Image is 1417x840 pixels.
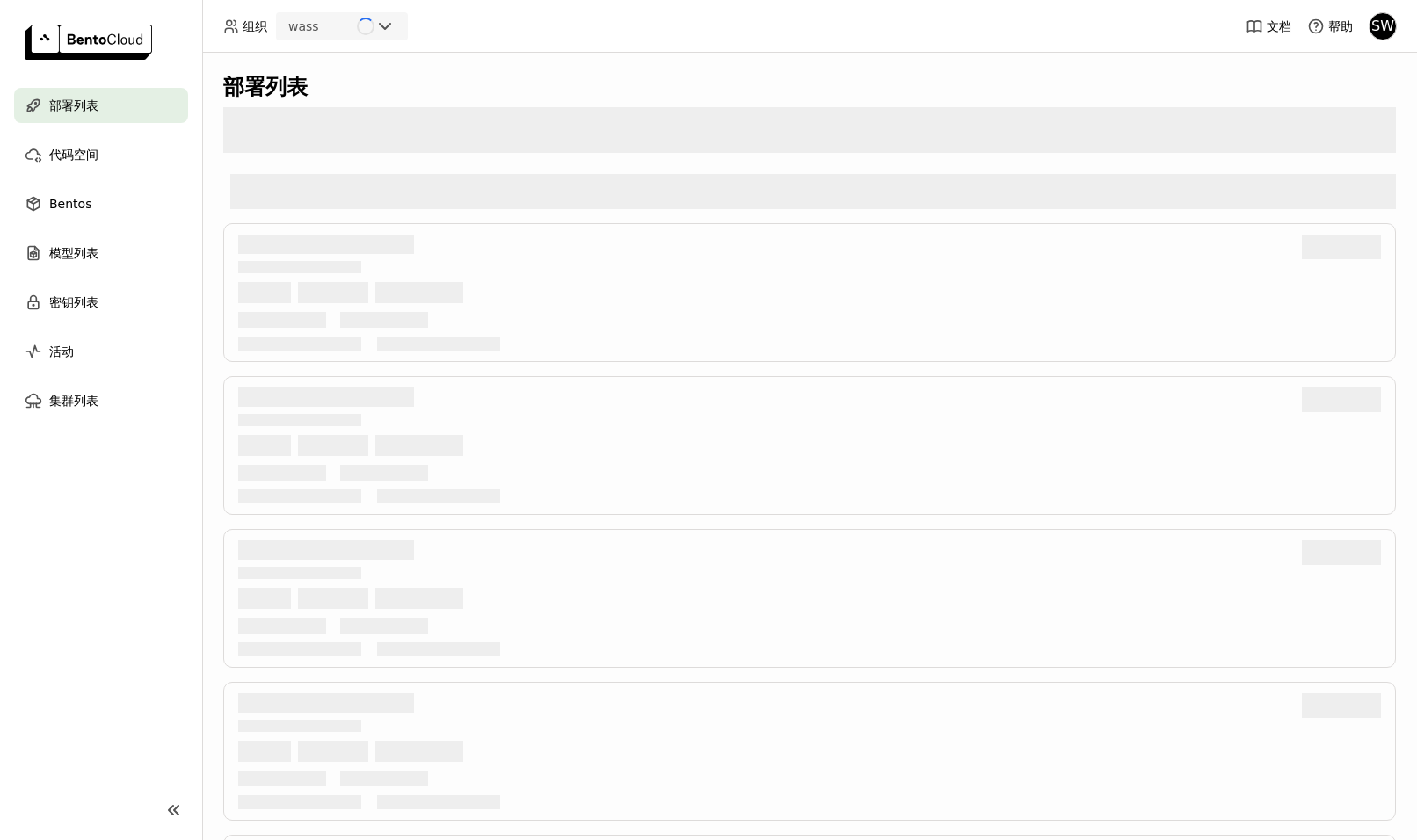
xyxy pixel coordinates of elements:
[1370,13,1396,40] div: SW
[1246,18,1291,35] a: 文档
[14,137,188,172] a: 代码空间
[49,144,98,165] span: 代码空间
[49,243,98,264] span: 模型列表
[243,18,267,34] span: 组织
[49,193,91,214] span: Bentos
[1328,18,1353,34] span: 帮助
[14,235,188,271] a: 模型列表
[14,285,188,320] a: 密钥列表
[14,383,188,418] a: 集群列表
[1307,18,1353,35] div: 帮助
[49,390,98,411] span: 集群列表
[223,74,1396,100] div: 部署列表
[25,25,152,60] img: logo
[14,186,188,221] a: Bentos
[1369,12,1397,40] div: ss wa
[14,334,188,369] a: 活动
[49,95,98,116] span: 部署列表
[1267,18,1291,34] span: 文档
[49,292,98,313] span: 密钥列表
[321,18,323,36] input: Selected wass.
[288,18,319,35] div: wass
[14,88,188,123] a: 部署列表
[49,341,74,362] span: 活动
